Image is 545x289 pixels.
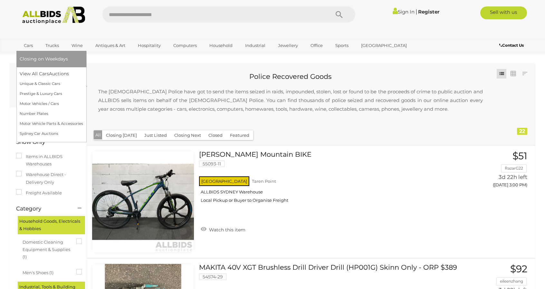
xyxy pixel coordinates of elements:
span: $51 [512,150,527,162]
a: Industrial [241,40,270,51]
label: Freight Available [16,189,62,197]
a: Hospitality [134,40,165,51]
a: [PERSON_NAME] Mountain BIKE 55093-11 [GEOGRAPHIC_DATA] Taren Point ALLBIDS SYDNEY Warehouse Local... [204,151,456,208]
button: Closed [205,130,226,140]
span: Men's Shoes (1) [23,267,71,276]
a: Sign In [393,9,415,15]
a: Register [418,9,439,15]
a: Contact Us [499,42,525,49]
a: Wine [67,40,87,51]
a: Computers [169,40,201,51]
b: Contact Us [499,43,524,48]
a: Jewellery [274,40,302,51]
button: Featured [226,130,253,140]
a: Trucks [41,40,63,51]
h4: Category [16,206,68,212]
a: Antiques & Art [91,40,129,51]
h4: Show Only [16,139,68,145]
a: $51 RazarG22 3d 22h left ([DATE] 3:00 PM) [465,151,529,191]
span: | [416,8,417,15]
h2: Police Recovered Goods [92,73,489,80]
a: Sports [331,40,353,51]
button: Search [323,6,355,23]
a: Household [205,40,237,51]
button: Just Listed [140,130,171,140]
span: Watch this item [207,227,245,233]
button: Closing [DATE] [102,130,141,140]
img: Allbids.com.au [19,6,89,24]
a: Watch this item [199,224,247,234]
div: 22 [517,128,527,135]
label: Items in ALLBIDS Warehouses [16,153,80,168]
a: [GEOGRAPHIC_DATA] [357,40,411,51]
span: $92 [510,263,527,275]
button: Closing Next [170,130,205,140]
h4: Location [16,111,68,117]
h1: Police Auctions [GEOGRAPHIC_DATA] [16,70,80,88]
div: Household Goods, Electricals & Hobbies [18,216,85,234]
button: All [94,130,102,140]
p: The [DEMOGRAPHIC_DATA] Police have got to send the items seized in raids, impounded, stolen, lost... [92,81,489,120]
label: Warehouse Direct - Delivery Only [16,171,80,186]
span: Domestic Cleaning Equipment & Supplies (1) [23,237,71,261]
a: Office [306,40,327,51]
a: Sell with us [480,6,527,19]
a: Alert this sale [16,93,58,103]
a: Cars [20,40,37,51]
